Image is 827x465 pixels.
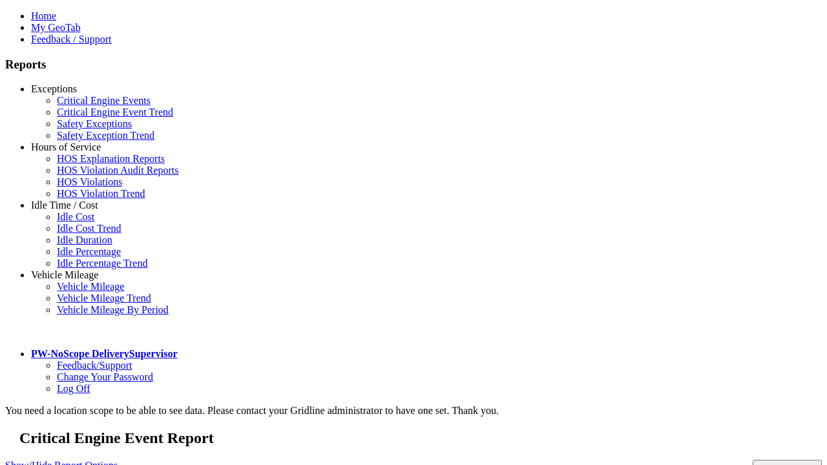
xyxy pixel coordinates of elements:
a: Log Off [57,383,90,394]
a: Vehicle Mileage By Period [57,304,169,315]
a: Home [31,10,56,21]
a: Feedback/Support [57,360,132,371]
a: Safety Exception Trend [57,130,154,141]
a: Hours of Service [31,141,101,152]
a: HOS Explanation Reports [57,153,165,164]
a: PW-NoScope DeliverySupervisor [31,348,177,359]
a: Critical Engine Events [57,95,151,106]
a: HOS Violation Trend [57,188,145,199]
a: Idle Percentage [57,246,121,257]
a: HOS Violations [57,176,122,187]
a: Idle Percentage Trend [57,258,147,269]
a: Safety Exceptions [57,118,132,129]
a: Vehicle Mileage Trend [57,293,151,304]
a: Idle Duration [57,234,112,245]
a: Vehicle Mileage [57,281,124,292]
a: Exceptions [31,83,77,94]
a: Change Your Password [57,371,153,382]
a: HOS Violation Audit Reports [57,165,179,176]
a: Idle Cost Trend [57,223,121,234]
h3: Reports [5,57,822,72]
a: Vehicle Mileage [31,269,98,280]
a: My GeoTab [31,22,81,33]
a: Idle Cost [57,211,94,222]
a: Idle Time / Cost [31,200,98,211]
a: Critical Engine Event Trend [57,107,173,118]
div: You need a location scope to be able to see data. Please contact your Gridline administrator to h... [5,405,822,417]
a: Feedback / Support [31,34,111,45]
h2: Critical Engine Event Report [19,429,822,447]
